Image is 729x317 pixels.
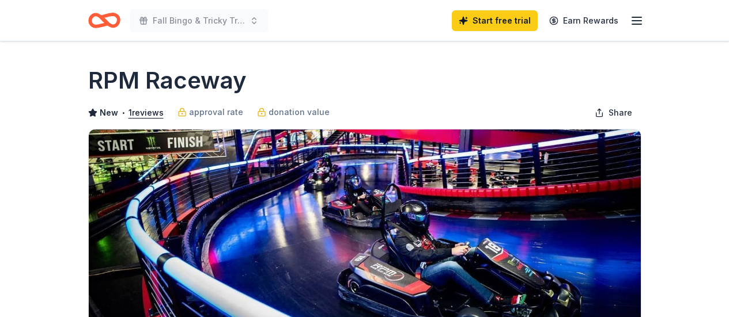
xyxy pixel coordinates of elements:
[269,105,330,119] span: donation value
[121,108,125,117] span: •
[88,64,247,97] h1: RPM Raceway
[130,9,268,32] button: Fall Bingo & Tricky Tray
[88,7,120,34] a: Home
[153,14,245,28] span: Fall Bingo & Tricky Tray
[177,105,243,119] a: approval rate
[129,106,164,120] button: 1reviews
[586,101,641,124] button: Share
[257,105,330,119] a: donation value
[100,106,118,120] span: New
[542,10,625,31] a: Earn Rewards
[452,10,538,31] a: Start free trial
[609,106,632,120] span: Share
[189,105,243,119] span: approval rate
